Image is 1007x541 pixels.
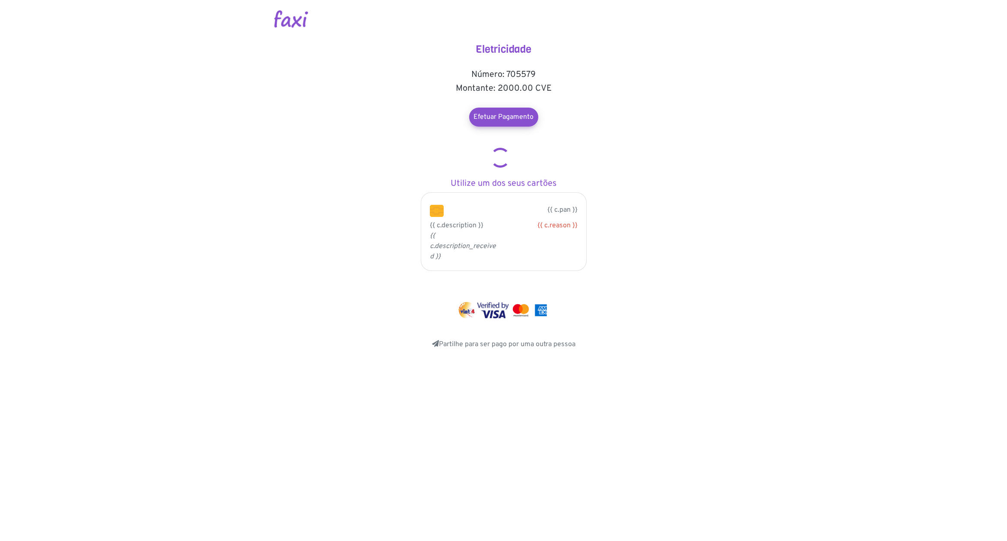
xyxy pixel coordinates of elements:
[469,108,538,127] a: Efetuar Pagamento
[417,83,590,94] h5: Montante: 2000.00 CVE
[430,205,444,217] img: chip.png
[477,302,509,318] img: visa
[533,302,549,318] img: mastercard
[417,43,590,56] h4: Eletricidade
[430,232,496,261] i: {{ c.description_received }}
[457,205,578,215] p: {{ c.pan }}
[511,302,531,318] img: mastercard
[417,70,590,80] h5: Número: 705579
[430,221,483,230] span: {{ c.description }}
[417,178,590,189] h5: Utilize um dos seus cartões
[458,302,475,318] img: vinti4
[510,220,578,231] div: {{ c.reason }}
[432,340,575,349] a: Partilhe para ser pago por uma outra pessoa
